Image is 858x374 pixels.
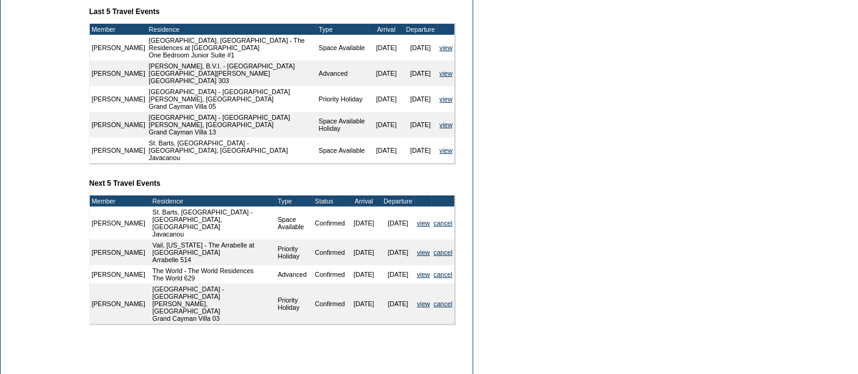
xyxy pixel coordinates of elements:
[147,24,317,35] td: Residence
[90,24,147,35] td: Member
[347,284,381,324] td: [DATE]
[276,207,313,240] td: Space Available
[369,61,404,86] td: [DATE]
[381,284,415,324] td: [DATE]
[440,95,453,103] a: view
[151,207,276,240] td: St. Barts, [GEOGRAPHIC_DATA] - [GEOGRAPHIC_DATA], [GEOGRAPHIC_DATA] Javacanou
[417,300,430,307] a: view
[381,196,415,207] td: Departure
[276,196,313,207] td: Type
[404,112,438,137] td: [DATE]
[347,207,381,240] td: [DATE]
[90,86,147,112] td: [PERSON_NAME]
[440,121,453,128] a: view
[317,24,369,35] td: Type
[89,179,161,188] b: Next 5 Travel Events
[90,112,147,137] td: [PERSON_NAME]
[404,24,438,35] td: Departure
[347,196,381,207] td: Arrival
[317,61,369,86] td: Advanced
[90,284,147,324] td: [PERSON_NAME]
[151,196,276,207] td: Residence
[90,207,147,240] td: [PERSON_NAME]
[151,265,276,284] td: The World - The World Residences The World 629
[347,265,381,284] td: [DATE]
[440,147,453,154] a: view
[404,35,438,61] td: [DATE]
[404,137,438,163] td: [DATE]
[440,70,453,77] a: view
[369,86,404,112] td: [DATE]
[434,219,453,227] a: cancel
[147,137,317,163] td: St. Barts, [GEOGRAPHIC_DATA] - [GEOGRAPHIC_DATA], [GEOGRAPHIC_DATA] Javacanou
[276,240,313,265] td: Priority Holiday
[147,86,317,112] td: [GEOGRAPHIC_DATA] - [GEOGRAPHIC_DATA][PERSON_NAME], [GEOGRAPHIC_DATA] Grand Cayman Villa 05
[404,61,438,86] td: [DATE]
[151,284,276,324] td: [GEOGRAPHIC_DATA] - [GEOGRAPHIC_DATA][PERSON_NAME], [GEOGRAPHIC_DATA] Grand Cayman Villa 03
[313,207,347,240] td: Confirmed
[317,137,369,163] td: Space Available
[417,219,430,227] a: view
[276,284,313,324] td: Priority Holiday
[404,86,438,112] td: [DATE]
[317,35,369,61] td: Space Available
[90,265,147,284] td: [PERSON_NAME]
[381,265,415,284] td: [DATE]
[147,112,317,137] td: [GEOGRAPHIC_DATA] - [GEOGRAPHIC_DATA][PERSON_NAME], [GEOGRAPHIC_DATA] Grand Cayman Villa 13
[276,265,313,284] td: Advanced
[381,240,415,265] td: [DATE]
[369,35,404,61] td: [DATE]
[147,61,317,86] td: [PERSON_NAME], B.V.I. - [GEOGRAPHIC_DATA] [GEOGRAPHIC_DATA][PERSON_NAME] [GEOGRAPHIC_DATA] 303
[434,300,453,307] a: cancel
[90,196,147,207] td: Member
[151,240,276,265] td: Vail, [US_STATE] - The Arrabelle at [GEOGRAPHIC_DATA] Arrabelle 514
[313,196,347,207] td: Status
[313,240,347,265] td: Confirmed
[347,240,381,265] td: [DATE]
[369,112,404,137] td: [DATE]
[147,35,317,61] td: [GEOGRAPHIC_DATA], [GEOGRAPHIC_DATA] - The Residences at [GEOGRAPHIC_DATA] One Bedroom Junior Sui...
[89,7,159,16] b: Last 5 Travel Events
[434,249,453,256] a: cancel
[369,24,404,35] td: Arrival
[90,137,147,163] td: [PERSON_NAME]
[313,265,347,284] td: Confirmed
[90,35,147,61] td: [PERSON_NAME]
[317,112,369,137] td: Space Available Holiday
[381,207,415,240] td: [DATE]
[417,271,430,278] a: view
[369,137,404,163] td: [DATE]
[313,284,347,324] td: Confirmed
[434,271,453,278] a: cancel
[317,86,369,112] td: Priority Holiday
[440,44,453,51] a: view
[90,240,147,265] td: [PERSON_NAME]
[417,249,430,256] a: view
[90,61,147,86] td: [PERSON_NAME]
